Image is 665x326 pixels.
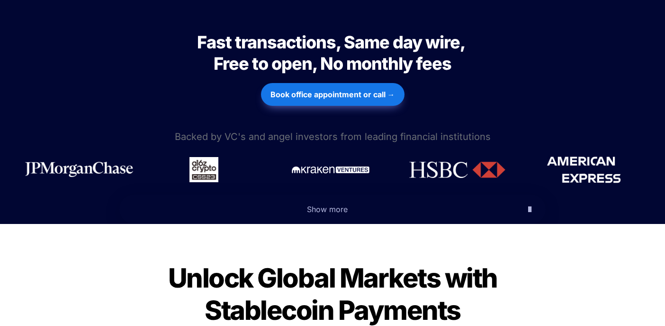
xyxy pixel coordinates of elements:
[307,205,348,214] span: Show more
[175,131,491,142] span: Backed by VC's and angel investors from leading financial institutions
[261,83,404,106] button: Book office appointment or call →
[119,195,546,224] button: Show more
[261,78,404,111] a: Book office appointment or call →
[197,32,468,74] span: Fast transactions, Same day wire, Free to open, No monthly fees
[270,90,395,99] strong: Book office appointment or call →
